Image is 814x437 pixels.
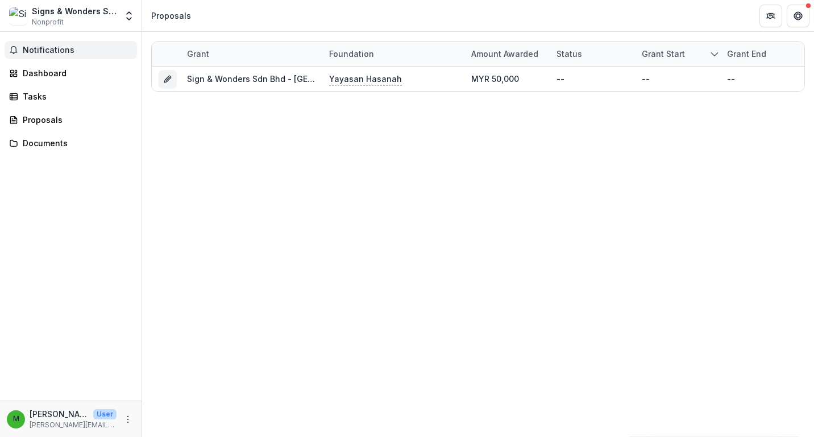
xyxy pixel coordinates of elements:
a: Sign & Wonders Sdn Bhd - [GEOGRAPHIC_DATA] [187,74,375,84]
button: Notifications [5,41,137,59]
a: Documents [5,134,137,152]
div: Foundation [322,42,464,66]
div: Proposals [151,10,191,22]
div: Grant end [720,48,773,60]
div: Michelle [13,415,19,423]
button: Open entity switcher [121,5,137,27]
span: Notifications [23,46,132,55]
img: Signs & Wonders Sdn Bhd [9,7,27,25]
a: Dashboard [5,64,137,83]
p: [PERSON_NAME] [30,408,89,420]
a: Tasks [5,87,137,106]
div: -- [642,73,650,85]
button: Partners [759,5,782,27]
div: Proposals [23,114,128,126]
svg: sorted descending [710,50,719,59]
nav: breadcrumb [147,7,196,24]
button: Get Help [787,5,809,27]
div: Grant start [635,42,720,66]
div: Dashboard [23,67,128,79]
div: Tasks [23,90,128,102]
div: Amount awarded [464,42,550,66]
div: Documents [23,137,128,149]
button: More [121,413,135,426]
div: Grant end [720,42,805,66]
span: Nonprofit [32,17,64,27]
div: Grant [180,48,216,60]
div: Grant start [635,48,692,60]
p: Yayasan Hasanah [329,73,402,85]
button: Grant 5f2cd19f-0218-40ae-a46a-1e0471275fd7 [159,70,177,88]
div: -- [727,73,735,85]
div: Status [550,48,589,60]
div: Signs & Wonders Sdn Bhd [32,5,117,17]
div: Status [550,42,635,66]
a: Proposals [5,110,137,129]
div: Grant [180,42,322,66]
div: Foundation [322,48,381,60]
div: MYR 50,000 [471,73,519,85]
p: [PERSON_NAME][EMAIL_ADDRESS][DOMAIN_NAME] [30,420,117,430]
div: Amount awarded [464,48,545,60]
div: -- [556,73,564,85]
p: User [93,409,117,419]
